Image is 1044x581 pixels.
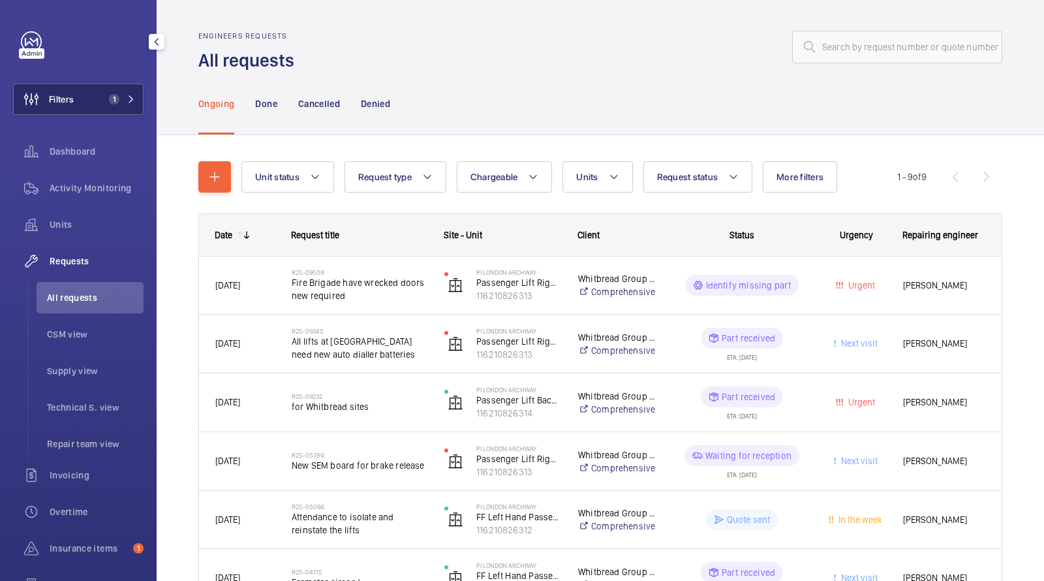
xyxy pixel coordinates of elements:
[846,397,875,407] span: Urgent
[729,230,754,240] span: Status
[578,390,657,403] p: Whitbread Group PLC
[578,520,657,533] a: Comprehensive
[476,561,561,569] p: PI London Archway
[727,513,771,526] p: Quote sent
[292,400,427,413] span: for Whitbread sites
[50,469,144,482] span: Invoicing
[706,279,791,292] p: Identify missing part
[292,392,427,400] h2: R25-09232
[457,161,553,193] button: Chargeable
[727,407,757,419] div: ETA: [DATE]
[448,454,463,469] img: elevator.svg
[198,97,234,110] p: Ongoing
[448,512,463,527] img: elevator.svg
[578,403,657,416] a: Comprehensive
[292,327,427,335] h2: R25-09345
[215,397,240,407] span: [DATE]
[448,277,463,293] img: elevator.svg
[198,31,302,40] h2: Engineers requests
[292,503,427,510] h2: R25-05094
[838,456,878,466] span: Next visit
[292,451,427,459] h2: R25-05789
[345,161,446,193] button: Request type
[476,465,561,479] p: 116210826313
[476,445,561,452] p: PI London Archway
[840,230,873,240] span: Urgency
[292,276,427,302] span: Fire Brigade have wrecked doors new required
[215,280,240,290] span: [DATE]
[50,255,144,268] span: Requests
[578,331,657,344] p: Whitbread Group PLC
[298,97,340,110] p: Cancelled
[578,565,657,578] p: Whitbread Group PLC
[109,94,119,104] span: 1
[476,327,561,335] p: PI London Archway
[292,335,427,361] span: All lifts at [GEOGRAPHIC_DATA] need new auto dialler batteries
[215,514,240,525] span: [DATE]
[47,291,144,304] span: All requests
[903,395,985,410] span: [PERSON_NAME]
[578,448,657,462] p: Whitbread Group PLC
[643,161,753,193] button: Request status
[291,230,339,240] span: Request title
[358,172,412,182] span: Request type
[722,566,775,579] p: Part received
[897,172,927,181] span: 1 - 9 9
[47,401,144,414] span: Technical S. view
[470,172,518,182] span: Chargeable
[241,161,334,193] button: Unit status
[578,344,657,357] a: Comprehensive
[50,542,128,555] span: Insurance items
[47,437,144,450] span: Repair team view
[902,230,978,240] span: Repairing engineer
[13,84,144,115] button: Filters1
[444,230,482,240] span: Site - Unit
[476,503,561,510] p: PI London Archway
[577,230,600,240] span: Client
[838,338,878,349] span: Next visit
[727,349,757,360] div: ETA: [DATE]
[578,285,657,298] a: Comprehensive
[913,172,921,182] span: of
[792,31,1002,63] input: Search by request number or quote number
[476,452,561,465] p: Passenger Lift Right Hand
[836,514,882,525] span: In the week
[448,336,463,352] img: elevator.svg
[49,93,74,106] span: Filters
[198,48,302,72] h1: All requests
[133,543,144,554] span: 1
[361,97,390,110] p: Denied
[47,328,144,341] span: CSM view
[476,407,561,420] p: 116210826314
[292,568,427,576] h2: R25-04115
[215,456,240,466] span: [DATE]
[903,336,985,351] span: [PERSON_NAME]
[722,390,775,403] p: Part received
[476,386,561,394] p: PI London Archway
[903,454,985,469] span: [PERSON_NAME]
[476,289,561,302] p: 116210826313
[578,272,657,285] p: Whitbread Group PLC
[292,459,427,472] span: New SEM board for brake release
[47,364,144,377] span: Supply view
[846,280,875,290] span: Urgent
[292,268,427,276] h2: R25-09508
[215,338,240,349] span: [DATE]
[476,510,561,524] p: FF Left Hand Passenger Lift Fire Fighting
[578,462,657,475] a: Comprehensive
[722,332,775,345] p: Part received
[50,181,144,195] span: Activity Monitoring
[578,507,657,520] p: Whitbread Group PLC
[215,230,232,240] div: Date
[727,466,757,478] div: ETA: [DATE]
[476,524,561,537] p: 116210826312
[476,335,561,348] p: Passenger Lift Right Hand
[763,161,837,193] button: More filters
[776,172,823,182] span: More filters
[903,512,985,527] span: [PERSON_NAME]
[657,172,718,182] span: Request status
[476,268,561,276] p: PI London Archway
[255,172,299,182] span: Unit status
[476,276,561,289] p: Passenger Lift Right Hand
[705,449,791,462] p: Waiting for reception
